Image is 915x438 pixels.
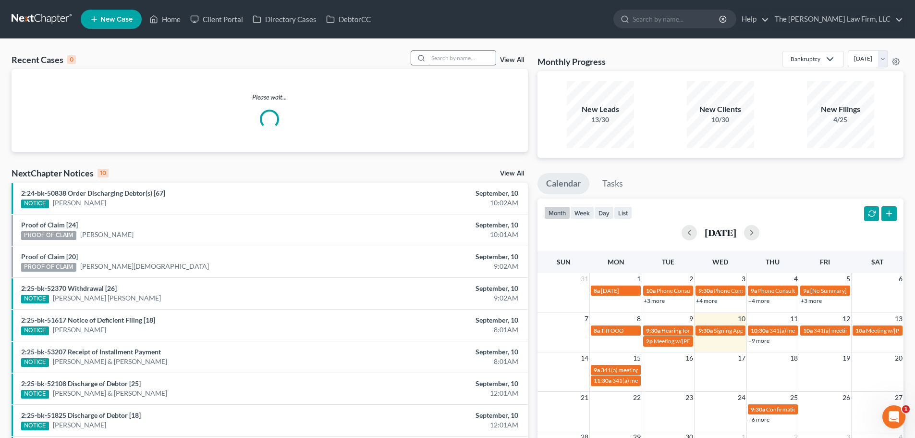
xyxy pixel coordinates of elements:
a: View All [500,170,524,177]
a: Calendar [537,173,589,194]
span: 25 [789,392,799,403]
div: 9:02AM [359,293,518,303]
div: September, 10 [359,347,518,357]
span: 9:30a [698,327,713,334]
div: 12:01AM [359,388,518,398]
span: 1 [636,273,642,285]
span: Hearing for [PERSON_NAME] & [PERSON_NAME] [661,327,787,334]
span: 8a [594,327,600,334]
a: 2:25-bk-51617 Notice of Deficient Filing [18] [21,316,155,324]
a: [PERSON_NAME] [53,420,106,430]
span: 9:30a [646,327,660,334]
h3: Monthly Progress [537,56,606,67]
button: day [594,206,614,219]
a: +3 more [644,297,665,304]
span: 11 [789,313,799,325]
span: 341(a) meeting for [PERSON_NAME] [601,366,694,374]
div: 4/25 [807,115,874,125]
span: Tiff OOO [601,327,623,334]
span: 1 [902,405,910,413]
span: 9a [803,287,809,294]
span: 18 [789,352,799,364]
span: 9:30a [698,287,713,294]
span: 22 [632,392,642,403]
span: Fri [820,258,830,266]
span: Phone Consultation - [PERSON_NAME] [714,287,813,294]
span: 9a [751,287,757,294]
a: 2:25-bk-52108 Discharge of Debtor [25] [21,379,141,388]
span: 3 [741,273,746,285]
span: 8a [594,287,600,294]
a: [PERSON_NAME][DEMOGRAPHIC_DATA] [80,262,209,271]
span: 24 [737,392,746,403]
span: Meeting w/[PERSON_NAME] [654,338,727,345]
span: 9a [594,366,600,374]
span: 9 [688,313,694,325]
a: The [PERSON_NAME] Law Firm, LLC [770,11,903,28]
div: 13/30 [567,115,634,125]
span: 9:30a [751,406,765,413]
div: 9:02AM [359,262,518,271]
span: 19 [842,352,851,364]
a: +3 more [801,297,822,304]
span: Mon [608,258,624,266]
span: Signing Appointment - [PERSON_NAME] - Chapter 7 [714,327,844,334]
a: [PERSON_NAME] [53,198,106,208]
div: 8:01AM [359,325,518,335]
span: 12 [842,313,851,325]
div: NextChapter Notices [12,167,109,179]
span: 7 [584,313,589,325]
a: [PERSON_NAME] [PERSON_NAME] [53,293,161,303]
a: DebtorCC [321,11,376,28]
div: NOTICE [21,390,49,399]
div: NOTICE [21,295,49,303]
span: 2 [688,273,694,285]
div: New Leads [567,104,634,115]
div: New Clients [687,104,754,115]
div: September, 10 [359,315,518,325]
div: NOTICE [21,326,49,335]
a: 2:25-bk-51825 Discharge of Debtor [18] [21,411,141,419]
span: Phone Consultation - [PERSON_NAME] [657,287,756,294]
div: September, 10 [359,252,518,262]
iframe: Intercom live chat [882,405,905,428]
a: Help [737,11,769,28]
div: September, 10 [359,379,518,388]
span: 10a [646,287,656,294]
span: 21 [580,392,589,403]
button: week [570,206,594,219]
span: 10:30a [751,327,769,334]
a: Proof of Claim [20] [21,252,78,261]
span: 6 [898,273,903,285]
a: [PERSON_NAME] & [PERSON_NAME] [53,388,167,398]
div: September, 10 [359,188,518,198]
span: 26 [842,392,851,403]
h2: [DATE] [705,227,736,238]
span: 10 [737,313,746,325]
span: 31 [580,273,589,285]
span: [No Summary] [810,287,847,294]
div: 8:01AM [359,357,518,366]
div: Recent Cases [12,54,76,65]
a: View All [500,57,524,63]
a: Directory Cases [248,11,321,28]
div: Bankruptcy [791,55,820,63]
span: 10a [855,327,865,334]
div: 10:02AM [359,198,518,208]
button: list [614,206,632,219]
a: 2:24-bk-50838 Order Discharging Debtor(s) [67] [21,189,165,197]
span: 11:30a [594,377,611,384]
div: 10 [98,169,109,177]
span: 8 [636,313,642,325]
a: +4 more [696,297,717,304]
a: Proof of Claim [24] [21,221,78,229]
span: 2p [646,338,653,345]
input: Search by name... [428,51,496,65]
span: 341(a) meeting for [PERSON_NAME] [612,377,705,384]
div: NOTICE [21,422,49,430]
div: New Filings [807,104,874,115]
span: Sun [557,258,571,266]
div: 10:01AM [359,230,518,239]
span: [DATE] [601,287,619,294]
a: Tasks [594,173,632,194]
